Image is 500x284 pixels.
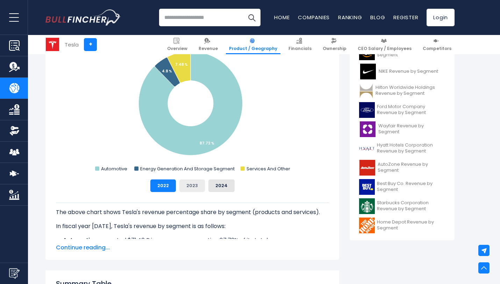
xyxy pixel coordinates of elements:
li: generated $71.46 B in revenue, representing 87.72% of its total revenue. [56,236,329,244]
span: Revenue [199,46,218,51]
a: Financials [285,35,315,54]
span: Competitors [423,46,451,51]
img: Bullfincher logo [45,9,121,26]
img: Ownership [9,126,20,136]
a: Home Depot Revenue by Segment [355,216,449,235]
div: Tesla [65,41,79,49]
a: Revenue [195,35,221,54]
span: Continue reading... [56,243,329,252]
span: Ford Motor Company Revenue by Segment [377,104,445,116]
a: Competitors [420,35,455,54]
svg: Tesla's Revenue Share by Segment [56,34,329,174]
a: Companies [298,14,330,21]
a: Best Buy Co. Revenue by Segment [355,177,449,197]
b: Automotive [63,236,97,244]
p: In fiscal year [DATE], Tesla's revenue by segment is as follows: [56,222,329,230]
a: Blog [370,14,385,21]
span: Wayfair Revenue by Segment [378,123,445,135]
a: Home [274,14,290,21]
text: Energy Generation And Storage Segment [140,165,235,172]
img: F logo [359,102,375,118]
a: Ford Motor Company Revenue by Segment [355,100,449,120]
span: NIKE Revenue by Segment [379,69,438,74]
img: HD logo [359,218,375,233]
tspan: 4.8 % [162,69,172,74]
img: H logo [359,141,375,156]
img: HLT logo [359,83,373,99]
span: Product / Geography [229,46,277,51]
a: + [84,38,97,51]
a: Ranking [338,14,362,21]
img: SBUX logo [359,198,375,214]
tspan: 87.72 % [200,141,214,146]
img: W logo [359,121,376,137]
span: Best Buy Co. Revenue by Segment [377,181,445,193]
span: Financials [288,46,312,51]
button: 2023 [179,179,205,192]
span: [DOMAIN_NAME] Revenue by Segment [377,46,445,58]
span: CEO Salary / Employees [358,46,412,51]
img: NKE logo [359,64,377,79]
span: Hyatt Hotels Corporation Revenue by Segment [377,142,445,154]
a: Hyatt Hotels Corporation Revenue by Segment [355,139,449,158]
a: NIKE Revenue by Segment [355,62,449,81]
a: Hilton Worldwide Holdings Revenue by Segment [355,81,449,100]
span: AutoZone Revenue by Segment [378,162,445,173]
a: Starbucks Corporation Revenue by Segment [355,197,449,216]
span: Hilton Worldwide Holdings Revenue by Segment [376,85,445,97]
text: Services And Other [247,165,290,172]
a: Product / Geography [226,35,280,54]
text: Automotive [101,165,127,172]
span: Starbucks Corporation Revenue by Segment [377,200,445,212]
a: AutoZone Revenue by Segment [355,158,449,177]
a: Register [393,14,418,21]
a: Go to homepage [45,9,121,26]
img: BBY logo [359,179,375,195]
p: The above chart shows Tesla's revenue percentage share by segment (products and services). [56,208,329,216]
a: Ownership [320,35,350,54]
a: CEO Salary / Employees [355,35,415,54]
span: Ownership [323,46,347,51]
tspan: 7.48 % [175,62,188,67]
span: Overview [167,46,187,51]
img: AZO logo [359,160,376,176]
img: TSLA logo [46,38,59,51]
button: Search [243,9,260,26]
a: Wayfair Revenue by Segment [355,120,449,139]
a: Login [427,9,455,26]
span: Home Depot Revenue by Segment [377,219,445,231]
button: 2024 [208,179,235,192]
a: Overview [164,35,191,54]
button: 2022 [150,179,176,192]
